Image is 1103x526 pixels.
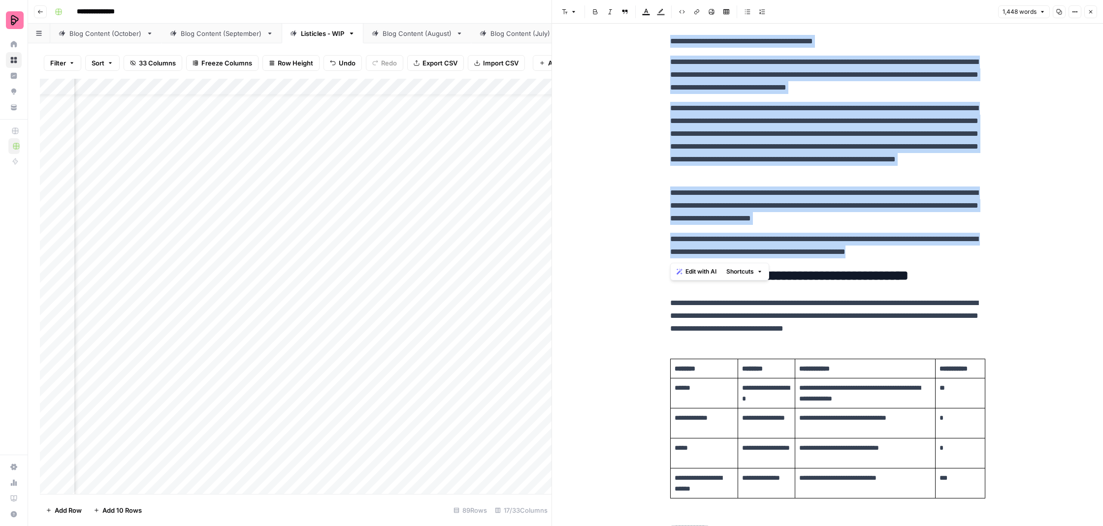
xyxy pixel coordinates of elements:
[44,55,81,71] button: Filter
[6,506,22,522] button: Help + Support
[363,24,471,43] a: Blog Content (August)
[6,475,22,491] a: Usage
[6,459,22,475] a: Settings
[139,58,176,68] span: 33 Columns
[533,55,592,71] button: Add Column
[6,491,22,506] a: Learning Hub
[6,99,22,115] a: Your Data
[50,24,162,43] a: Blog Content (October)
[6,8,22,32] button: Workspace: Preply
[282,24,363,43] a: Listicles - WIP
[468,55,525,71] button: Import CSV
[6,11,24,29] img: Preply Logo
[50,58,66,68] span: Filter
[6,36,22,52] a: Home
[1003,7,1037,16] span: 1,448 words
[40,502,88,518] button: Add Row
[381,58,397,68] span: Redo
[69,29,142,38] div: Blog Content (October)
[162,24,282,43] a: Blog Content (September)
[262,55,320,71] button: Row Height
[278,58,313,68] span: Row Height
[366,55,403,71] button: Redo
[422,58,457,68] span: Export CSV
[88,502,148,518] button: Add 10 Rows
[181,29,262,38] div: Blog Content (September)
[186,55,259,71] button: Freeze Columns
[324,55,362,71] button: Undo
[673,265,720,278] button: Edit with AI
[339,58,356,68] span: Undo
[685,267,716,276] span: Edit with AI
[383,29,452,38] div: Blog Content (August)
[722,265,767,278] button: Shortcuts
[55,505,82,515] span: Add Row
[407,55,464,71] button: Export CSV
[85,55,120,71] button: Sort
[6,84,22,99] a: Opportunities
[483,58,519,68] span: Import CSV
[92,58,104,68] span: Sort
[726,267,754,276] span: Shortcuts
[491,502,551,518] div: 17/33 Columns
[6,68,22,84] a: Insights
[6,52,22,68] a: Browse
[450,502,491,518] div: 89 Rows
[124,55,182,71] button: 33 Columns
[998,5,1050,18] button: 1,448 words
[471,24,570,43] a: Blog Content (July)
[102,505,142,515] span: Add 10 Rows
[490,29,551,38] div: Blog Content (July)
[301,29,344,38] div: Listicles - WIP
[201,58,252,68] span: Freeze Columns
